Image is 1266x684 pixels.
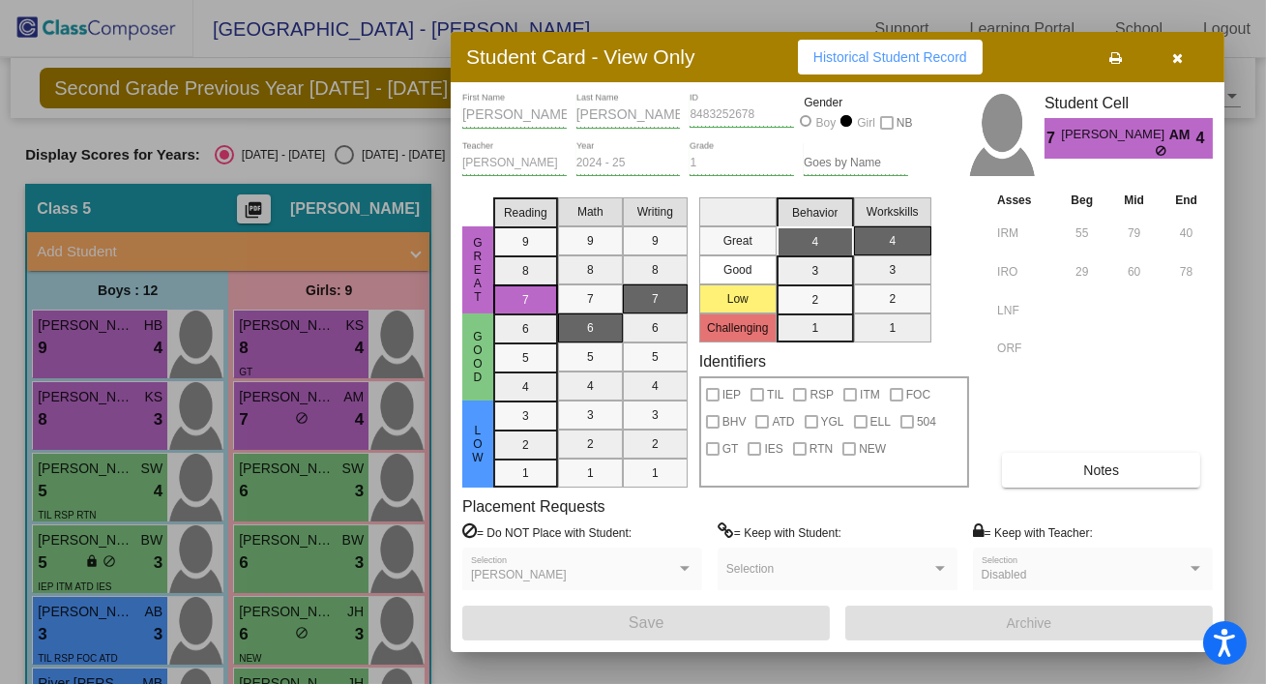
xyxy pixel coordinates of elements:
[469,424,486,464] span: Low
[917,410,936,433] span: 504
[821,410,844,433] span: YGL
[997,334,1050,363] input: assessment
[772,410,794,433] span: ATD
[1055,190,1108,211] th: Beg
[1007,615,1052,631] span: Archive
[1108,190,1160,211] th: Mid
[859,437,886,461] span: NEW
[1045,94,1213,112] h3: Student Cell
[1002,453,1200,488] button: Notes
[897,111,913,134] span: NB
[469,330,486,384] span: Good
[1061,125,1168,145] span: [PERSON_NAME]
[982,568,1027,581] span: Disabled
[767,383,783,406] span: TIL
[856,114,875,132] div: Girl
[722,383,741,406] span: IEP
[462,497,605,516] label: Placement Requests
[798,40,983,74] button: Historical Student Record
[1196,127,1213,150] span: 4
[815,114,837,132] div: Boy
[810,437,833,461] span: RTN
[870,410,891,433] span: ELL
[810,383,834,406] span: RSP
[722,437,739,461] span: GT
[813,49,967,65] span: Historical Student Record
[804,94,908,111] mat-label: Gender
[690,108,794,122] input: Enter ID
[804,157,908,170] input: goes by name
[690,157,794,170] input: grade
[462,606,830,640] button: Save
[845,606,1213,640] button: Archive
[997,257,1050,286] input: assessment
[992,190,1055,211] th: Asses
[764,437,782,461] span: IES
[1045,127,1061,150] span: 7
[469,236,486,304] span: Great
[1083,462,1119,478] span: Notes
[1160,190,1213,211] th: End
[462,157,567,170] input: teacher
[997,219,1050,248] input: assessment
[973,522,1093,542] label: = Keep with Teacher:
[718,522,841,542] label: = Keep with Student:
[462,522,632,542] label: = Do NOT Place with Student:
[699,352,766,371] label: Identifiers
[1169,125,1196,145] span: AM
[722,410,747,433] span: BHV
[466,45,695,69] h3: Student Card - View Only
[906,383,930,406] span: FOC
[860,383,880,406] span: ITM
[576,157,681,170] input: year
[997,296,1050,325] input: assessment
[629,614,663,631] span: Save
[471,568,567,581] span: [PERSON_NAME]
